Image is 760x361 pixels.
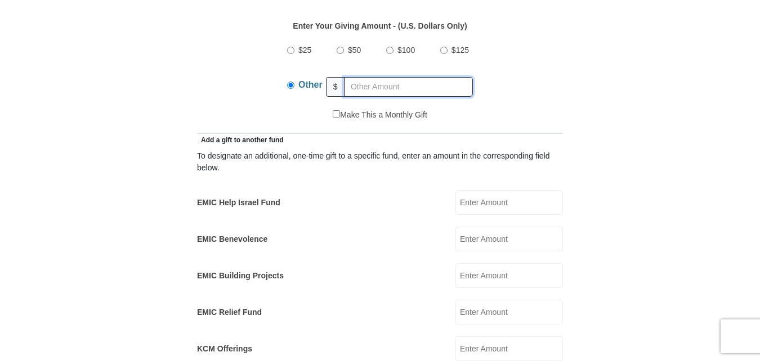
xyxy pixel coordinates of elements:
[298,80,323,89] span: Other
[197,197,280,209] label: EMIC Help Israel Fund
[197,150,563,174] div: To designate an additional, one-time gift to a specific fund, enter an amount in the correspondin...
[298,46,311,55] span: $25
[455,190,563,215] input: Enter Amount
[326,77,345,97] span: $
[451,46,469,55] span: $125
[197,136,284,144] span: Add a gift to another fund
[197,343,252,355] label: KCM Offerings
[348,46,361,55] span: $50
[455,227,563,251] input: Enter Amount
[197,270,284,282] label: EMIC Building Projects
[455,336,563,361] input: Enter Amount
[344,77,473,97] input: Other Amount
[197,306,262,318] label: EMIC Relief Fund
[397,46,415,55] span: $100
[293,21,467,30] strong: Enter Your Giving Amount - (U.S. Dollars Only)
[333,109,427,121] label: Make This a Monthly Gift
[197,233,267,245] label: EMIC Benevolence
[455,300,563,324] input: Enter Amount
[333,110,340,118] input: Make This a Monthly Gift
[455,263,563,288] input: Enter Amount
